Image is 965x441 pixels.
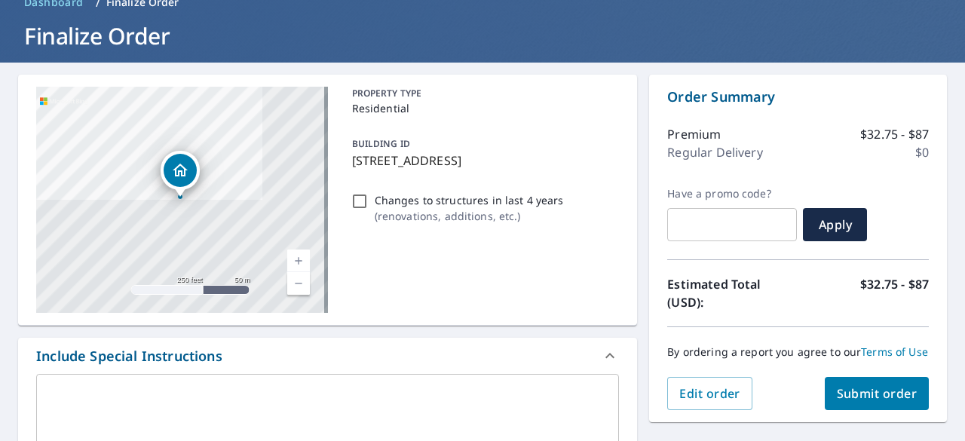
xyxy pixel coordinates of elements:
p: [STREET_ADDRESS] [352,152,614,170]
p: Residential [352,100,614,116]
div: Include Special Instructions [18,338,637,374]
span: Edit order [679,385,740,402]
h1: Finalize Order [18,20,947,51]
p: By ordering a report you agree to our [667,345,929,359]
p: $32.75 - $87 [860,125,929,143]
p: PROPERTY TYPE [352,87,614,100]
button: Apply [803,208,867,241]
p: Estimated Total (USD): [667,275,798,311]
button: Edit order [667,377,752,410]
p: Premium [667,125,721,143]
p: Changes to structures in last 4 years [375,192,564,208]
a: Terms of Use [861,345,928,359]
label: Have a promo code? [667,187,797,201]
span: Apply [815,216,855,233]
p: Regular Delivery [667,143,762,161]
button: Submit order [825,377,930,410]
p: BUILDING ID [352,137,410,150]
p: ( renovations, additions, etc. ) [375,208,564,224]
a: Current Level 17, Zoom In [287,250,310,272]
p: Order Summary [667,87,929,107]
a: Current Level 17, Zoom Out [287,272,310,295]
p: $0 [915,143,929,161]
span: Submit order [837,385,918,402]
p: $32.75 - $87 [860,275,929,311]
div: Include Special Instructions [36,346,222,366]
div: Dropped pin, building 1, Residential property, 44306 208th Ave SE Enumclaw, WA 98022 [161,151,200,198]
